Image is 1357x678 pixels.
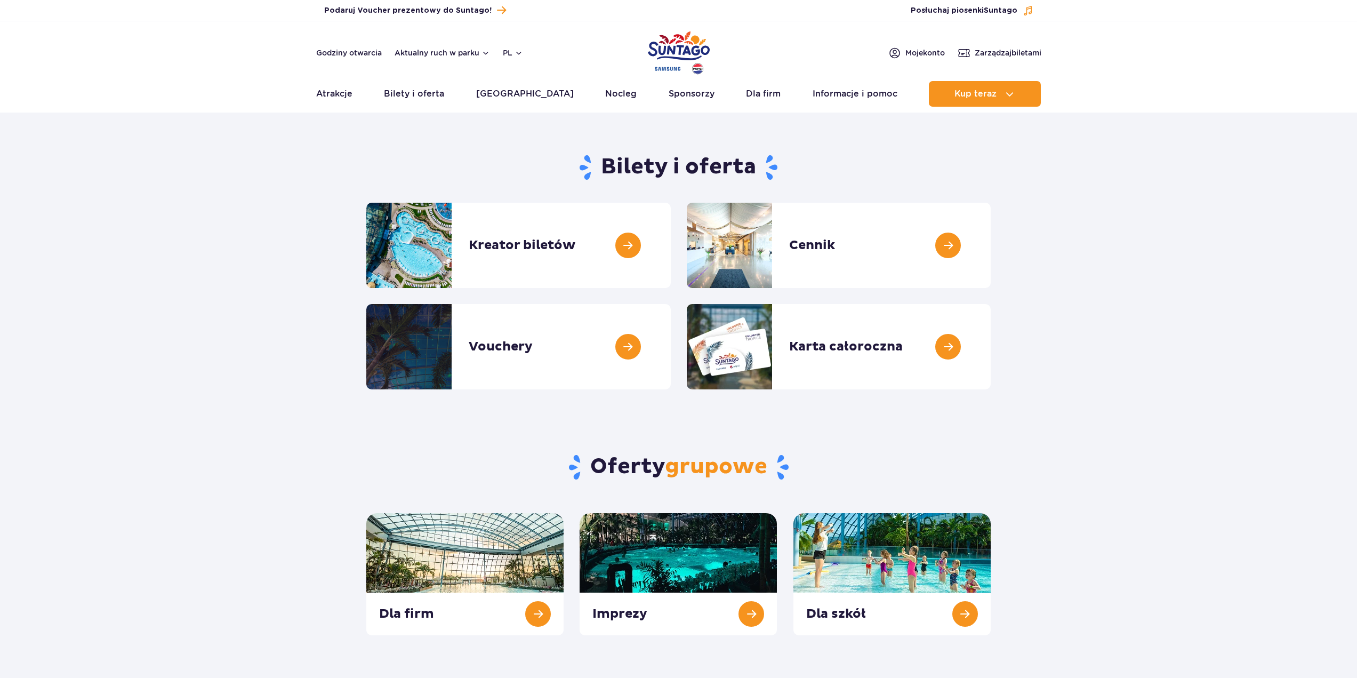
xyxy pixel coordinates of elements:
a: Atrakcje [316,81,352,107]
button: pl [503,47,523,58]
h1: Bilety i oferta [366,154,991,181]
a: Park of Poland [648,27,710,76]
a: Informacje i pomoc [813,81,897,107]
a: Nocleg [605,81,637,107]
a: Bilety i oferta [384,81,444,107]
span: Kup teraz [954,89,997,99]
span: Posłuchaj piosenki [911,5,1017,16]
a: [GEOGRAPHIC_DATA] [476,81,574,107]
button: Aktualny ruch w parku [395,49,490,57]
span: Moje konto [905,47,945,58]
h2: Oferty [366,453,991,481]
span: grupowe [665,453,767,480]
a: Dla firm [746,81,781,107]
span: Suntago [984,7,1017,14]
a: Mojekonto [888,46,945,59]
span: Podaruj Voucher prezentowy do Suntago! [324,5,492,16]
a: Godziny otwarcia [316,47,382,58]
a: Zarządzajbiletami [958,46,1041,59]
a: Sponsorzy [669,81,714,107]
button: Posłuchaj piosenkiSuntago [911,5,1033,16]
a: Podaruj Voucher prezentowy do Suntago! [324,3,506,18]
button: Kup teraz [929,81,1041,107]
span: Zarządzaj biletami [975,47,1041,58]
